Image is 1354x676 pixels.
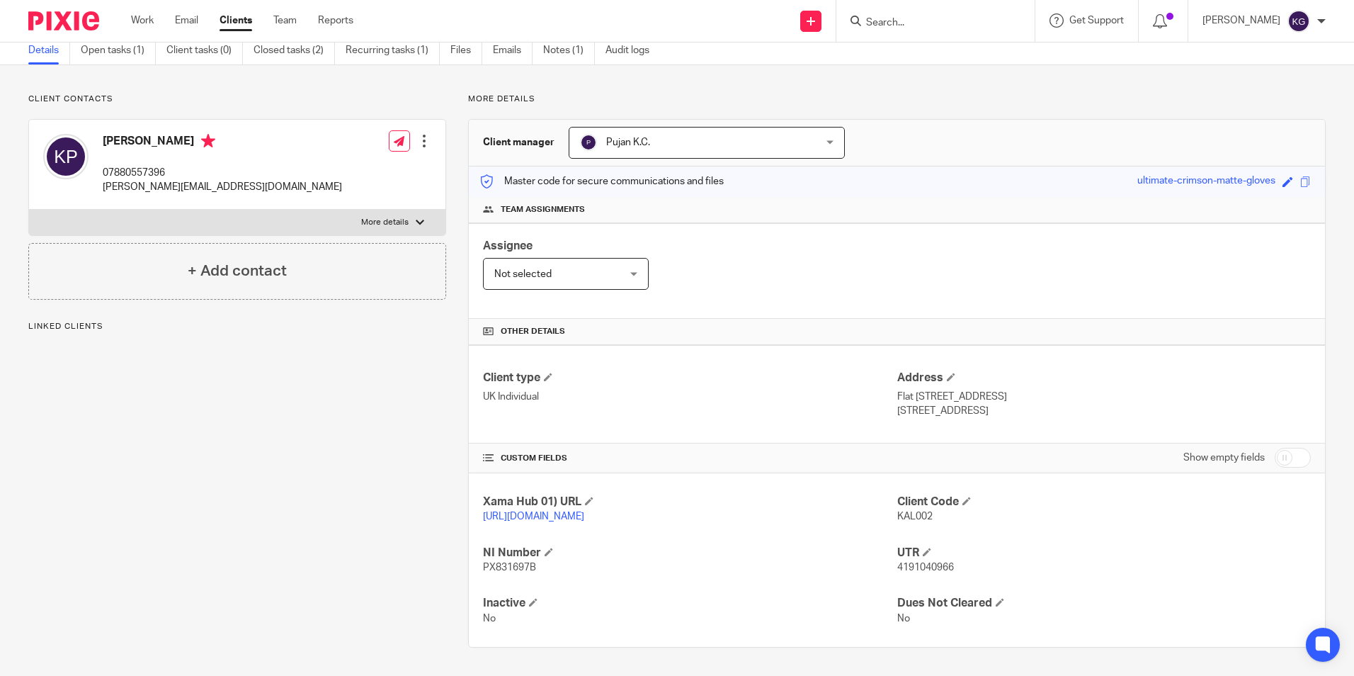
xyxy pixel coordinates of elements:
[43,134,89,179] img: svg%3E
[220,13,252,28] a: Clients
[501,204,585,215] span: Team assignments
[1137,174,1275,190] div: ultimate-crimson-matte-gloves
[897,390,1311,404] p: Flat [STREET_ADDRESS]
[605,37,660,64] a: Audit logs
[1287,10,1310,33] img: svg%3E
[166,37,243,64] a: Client tasks (0)
[361,217,409,228] p: More details
[483,512,584,522] a: [URL][DOMAIN_NAME]
[479,174,724,188] p: Master code for secure communications and files
[493,37,533,64] a: Emails
[483,563,536,573] span: PX831697B
[28,37,70,64] a: Details
[483,495,897,509] h4: Xama Hub 01) URL
[254,37,335,64] a: Closed tasks (2)
[103,134,342,152] h4: [PERSON_NAME]
[273,13,297,28] a: Team
[175,13,198,28] a: Email
[1069,16,1124,26] span: Get Support
[865,17,992,30] input: Search
[483,135,554,150] h3: Client manager
[483,371,897,385] h4: Client type
[494,269,552,279] span: Not selected
[483,614,496,624] span: No
[1183,451,1265,465] label: Show empty fields
[28,321,446,332] p: Linked clients
[483,596,897,611] h4: Inactive
[468,94,1326,105] p: More details
[28,11,99,30] img: Pixie
[103,166,342,180] p: 07880557396
[897,495,1311,509] h4: Client Code
[483,390,897,404] p: UK Individual
[201,134,215,148] i: Primary
[103,180,342,194] p: [PERSON_NAME][EMAIL_ADDRESS][DOMAIN_NAME]
[897,614,910,624] span: No
[580,134,597,151] img: svg%3E
[501,326,565,337] span: Other details
[483,453,897,464] h4: CUSTOM FIELDS
[483,546,897,560] h4: NI Number
[897,404,1311,418] p: [STREET_ADDRESS]
[897,563,954,573] span: 4191040966
[188,260,287,282] h4: + Add contact
[1202,13,1280,28] p: [PERSON_NAME]
[346,37,440,64] a: Recurring tasks (1)
[131,13,154,28] a: Work
[897,371,1311,385] h4: Address
[28,94,446,105] p: Client contacts
[606,137,650,147] span: Pujan K.C.
[897,512,933,522] span: KAL002
[897,596,1311,611] h4: Dues Not Cleared
[543,37,595,64] a: Notes (1)
[483,240,533,252] span: Assignee
[450,37,482,64] a: Files
[897,546,1311,560] h4: UTR
[318,13,353,28] a: Reports
[81,37,156,64] a: Open tasks (1)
